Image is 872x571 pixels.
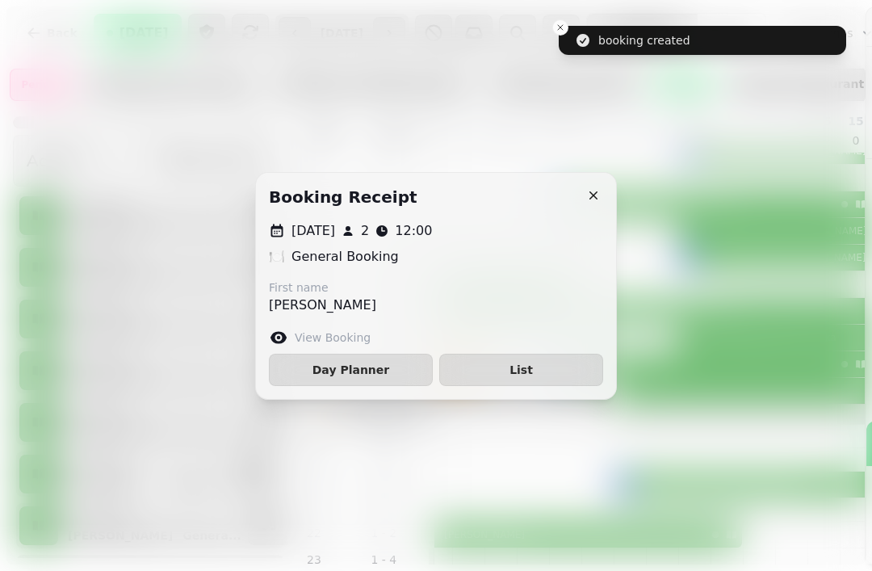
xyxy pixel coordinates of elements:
[269,354,433,386] button: Day Planner
[439,354,603,386] button: List
[269,186,417,208] h2: Booking receipt
[291,247,399,267] p: General Booking
[295,330,371,346] label: View Booking
[291,221,335,241] p: [DATE]
[361,221,369,241] p: 2
[269,296,376,315] p: [PERSON_NAME]
[269,247,285,267] p: 🍽️
[269,279,376,296] label: First name
[453,364,589,376] span: List
[395,221,432,241] p: 12:00
[283,364,419,376] span: Day Planner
